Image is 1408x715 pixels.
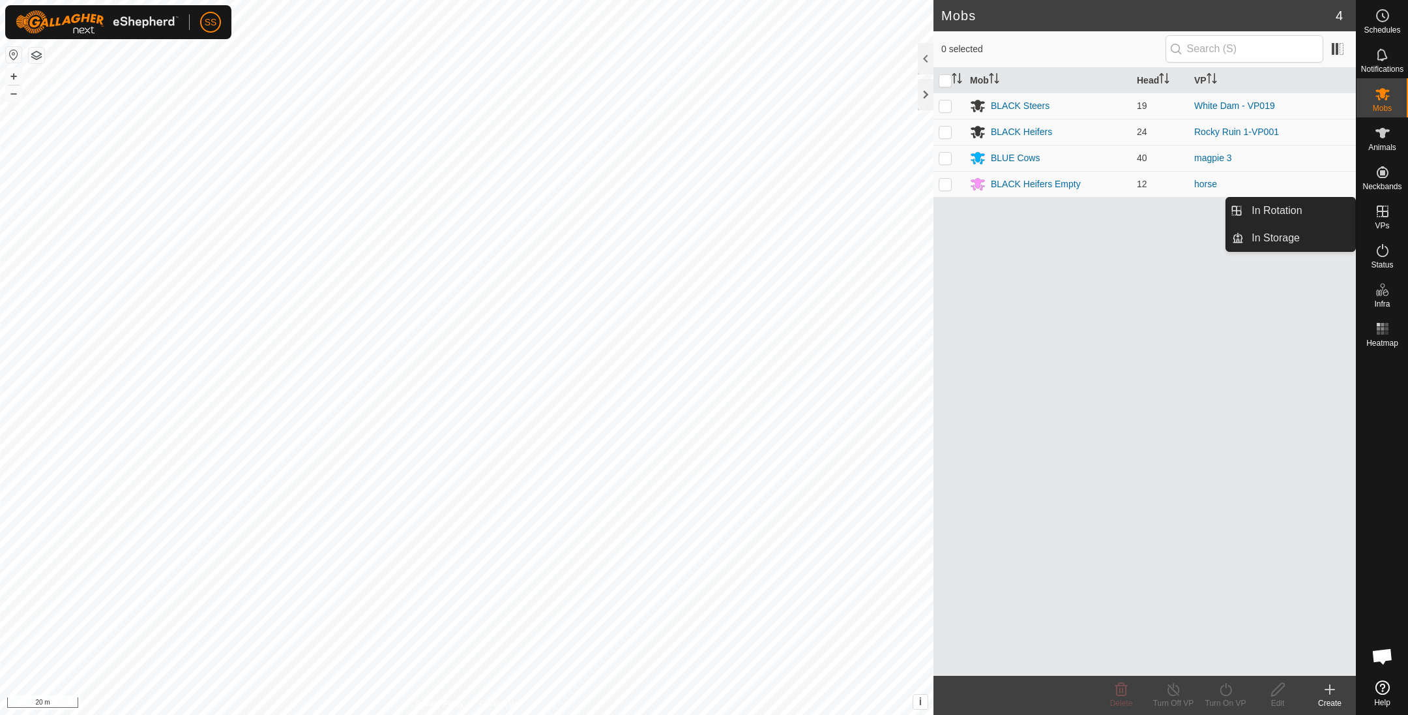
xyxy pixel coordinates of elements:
div: Edit [1252,697,1304,709]
p-sorticon: Activate to sort [952,75,962,85]
span: Neckbands [1362,183,1401,190]
h2: Mobs [941,8,1336,23]
span: Notifications [1361,65,1403,73]
span: 4 [1336,6,1343,25]
span: Help [1374,699,1390,707]
span: 24 [1137,127,1147,137]
div: BLACK Steers [991,99,1049,113]
span: In Storage [1252,230,1300,246]
th: Mob [965,68,1132,93]
a: White Dam - VP019 [1194,100,1275,111]
a: Help [1357,675,1408,712]
span: Heatmap [1366,339,1398,347]
input: Search (S) [1166,35,1323,63]
span: Status [1371,261,1393,269]
li: In Storage [1226,225,1355,251]
p-sorticon: Activate to sort [1159,75,1169,85]
button: Reset Map [6,47,22,63]
p-sorticon: Activate to sort [1207,75,1217,85]
div: BLUE Cows [991,151,1040,165]
span: Delete [1110,699,1133,708]
div: Turn On VP [1199,697,1252,709]
a: In Rotation [1244,198,1355,224]
span: In Rotation [1252,203,1302,219]
div: BLACK Heifers [991,125,1052,139]
span: 19 [1137,100,1147,111]
span: 0 selected [941,42,1166,56]
p-sorticon: Activate to sort [989,75,999,85]
th: VP [1189,68,1356,93]
button: – [6,85,22,101]
a: horse [1194,179,1217,189]
a: Contact Us [480,698,518,710]
div: BLACK Heifers Empty [991,177,1081,191]
span: 12 [1137,179,1147,189]
li: In Rotation [1226,198,1355,224]
img: Gallagher Logo [16,10,179,34]
a: Rocky Ruin 1-VP001 [1194,127,1279,137]
a: Privacy Policy [415,698,464,710]
span: Infra [1374,300,1390,308]
button: Map Layers [29,48,44,63]
span: 40 [1137,153,1147,163]
button: + [6,68,22,84]
span: Mobs [1373,104,1392,112]
span: SS [205,16,217,29]
div: Turn Off VP [1147,697,1199,709]
span: VPs [1375,222,1389,230]
span: i [919,696,922,707]
div: Open chat [1363,637,1402,676]
th: Head [1132,68,1189,93]
button: i [913,695,928,709]
a: In Storage [1244,225,1355,251]
div: Create [1304,697,1356,709]
span: Schedules [1364,26,1400,34]
a: magpie 3 [1194,153,1232,163]
span: Animals [1368,144,1396,151]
